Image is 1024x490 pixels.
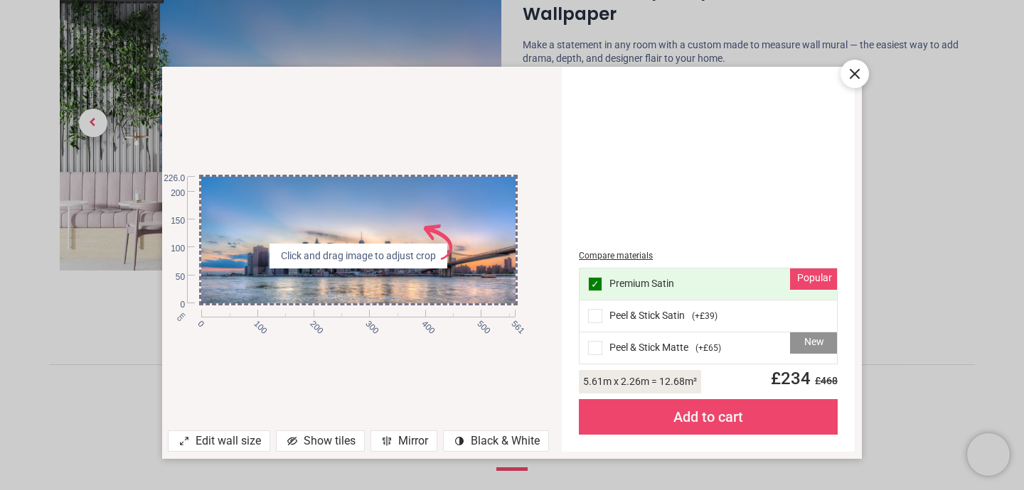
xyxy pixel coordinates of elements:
[579,370,701,393] div: 5.61 m x 2.26 m = 12.68 m²
[419,318,428,327] span: 400
[762,369,838,388] span: £ 234
[363,318,372,327] span: 300
[790,332,837,354] div: New
[579,399,838,435] div: Add to cart
[790,268,837,290] div: Popular
[276,430,365,452] div: Show tiles
[509,318,518,327] span: 561
[158,243,185,255] span: 100
[275,249,442,263] span: Click and drag image to adjust crop
[591,279,599,289] span: ✓
[811,375,838,386] span: £ 468
[580,268,837,300] div: Premium Satin
[967,433,1010,476] iframe: Brevo live chat
[168,430,270,452] div: Edit wall size
[580,332,837,364] div: Peel & Stick Matte
[695,342,721,354] span: ( +£65 )
[475,318,484,327] span: 500
[158,215,185,227] span: 150
[175,310,187,322] span: cm
[158,271,185,283] span: 50
[579,250,838,262] div: Compare materials
[370,430,437,452] div: Mirror
[158,173,185,185] span: 226.0
[443,430,549,452] div: Black & White
[692,310,718,322] span: ( +£39 )
[195,318,204,327] span: 0
[580,300,837,332] div: Peel & Stick Satin
[251,318,260,327] span: 100
[158,187,185,200] span: 200
[158,299,185,311] span: 0
[307,318,316,327] span: 200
